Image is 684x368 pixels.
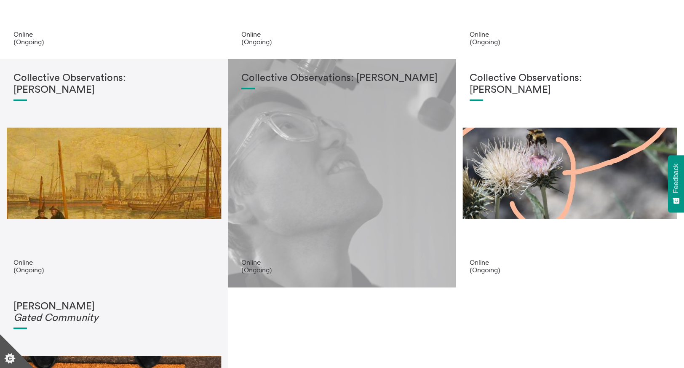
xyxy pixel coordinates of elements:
h1: [PERSON_NAME] [13,301,214,324]
button: Feedback - Show survey [668,155,684,212]
p: (Ongoing) [470,38,671,46]
p: Online [241,258,442,266]
h1: Collective Observations: [PERSON_NAME] [13,73,214,96]
p: (Ongoing) [13,38,214,46]
a: Screenshot 2021 11 10 at 11 36 46 Collective Observations: [PERSON_NAME] Online (Ongoing) [228,59,456,287]
p: Online [241,30,442,38]
a: 'The Rowan Feeds the Blackbird, the Blackbird Sows the Rowan', Scott Rogers, 2020. Photo: Scott R... [456,59,684,287]
span: Feedback [672,164,680,193]
h1: Collective Observations: [PERSON_NAME] [241,73,442,84]
p: (Ongoing) [241,38,442,46]
p: Online [470,258,671,266]
p: Online [470,30,671,38]
h1: Collective Observations: [PERSON_NAME] [470,73,671,96]
p: (Ongoing) [13,266,214,274]
p: Online [13,258,214,266]
p: (Ongoing) [241,266,442,274]
em: Gated Community [13,313,99,323]
p: (Ongoing) [470,266,671,274]
p: Online [13,30,214,38]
